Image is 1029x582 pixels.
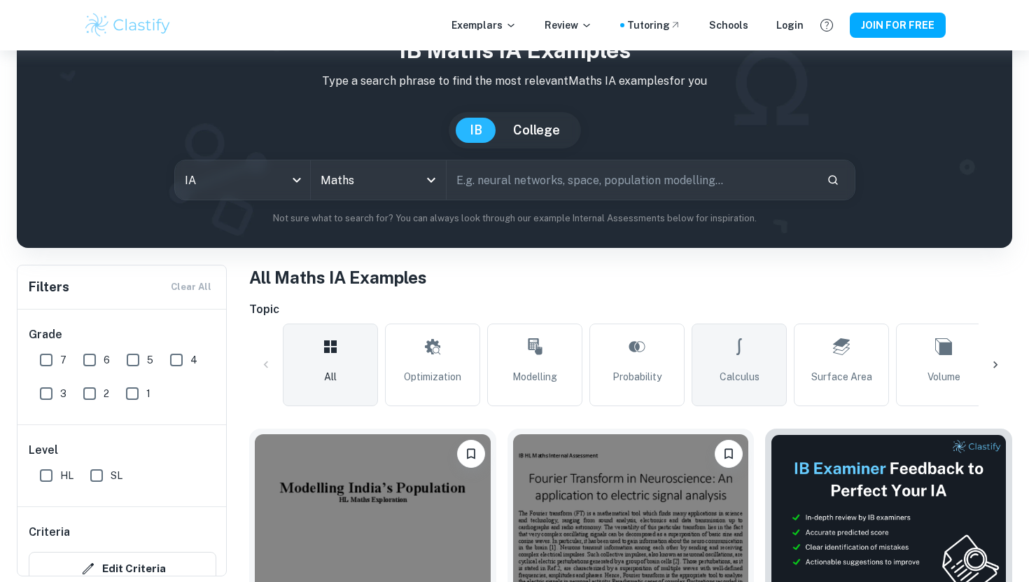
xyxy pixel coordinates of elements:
span: 3 [60,386,66,401]
button: College [499,118,574,143]
a: Schools [709,18,748,33]
button: Please log in to bookmark exemplars [715,440,743,468]
button: IB [456,118,496,143]
h6: Filters [29,277,69,297]
button: Open [421,170,441,190]
span: 7 [60,352,66,368]
button: Please log in to bookmark exemplars [457,440,485,468]
h6: Level [29,442,216,459]
div: IA [175,160,310,200]
input: E.g. neural networks, space, population modelling... [447,160,815,200]
button: Help and Feedback [815,13,839,37]
img: Clastify logo [83,11,172,39]
span: 2 [104,386,109,401]
span: HL [60,468,73,483]
p: Not sure what to search for? You can always look through our example Internal Assessments below f... [28,212,1001,226]
span: 5 [147,352,153,368]
span: 6 [104,352,110,368]
p: Review [545,18,592,33]
h6: Topic [249,301,1012,318]
span: Modelling [512,369,557,384]
span: 1 [146,386,150,401]
button: Search [821,168,845,192]
a: Tutoring [627,18,681,33]
h1: IB Maths IA examples [28,34,1001,67]
button: JOIN FOR FREE [850,13,946,38]
span: Calculus [720,369,759,384]
span: Optimization [404,369,461,384]
span: Probability [612,369,661,384]
span: SL [111,468,122,483]
span: Volume [927,369,960,384]
a: Login [776,18,804,33]
h1: All Maths IA Examples [249,265,1012,290]
h6: Criteria [29,524,70,541]
span: All [324,369,337,384]
p: Exemplars [451,18,517,33]
p: Type a search phrase to find the most relevant Maths IA examples for you [28,73,1001,90]
span: Surface Area [811,369,872,384]
h6: Grade [29,326,216,343]
span: 4 [190,352,197,368]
